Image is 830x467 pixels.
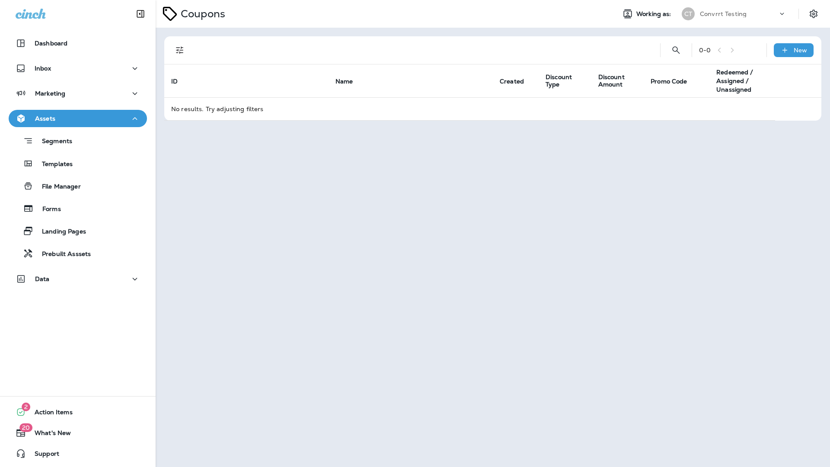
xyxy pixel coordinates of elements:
[794,47,807,54] p: New
[177,7,225,20] p: Coupons
[9,85,147,102] button: Marketing
[9,270,147,288] button: Data
[33,250,91,259] p: Prebuilt Asssets
[335,77,364,85] span: Name
[9,244,147,262] button: Prebuilt Asssets
[171,42,188,59] button: Filters
[651,78,687,85] span: Promo Code
[806,6,821,22] button: Settings
[546,74,588,88] span: Discount Type
[598,74,641,88] span: Discount Amount
[9,110,147,127] button: Assets
[33,183,81,191] p: File Manager
[9,445,147,462] button: Support
[26,450,59,461] span: Support
[9,177,147,195] button: File Manager
[9,154,147,173] button: Templates
[651,77,698,85] span: Promo Code
[26,429,71,440] span: What's New
[33,228,86,236] p: Landing Pages
[9,222,147,240] button: Landing Pages
[598,74,629,88] span: Discount Amount
[9,199,147,218] button: Forms
[716,68,753,93] span: Redeemed / Assigned / Unassigned
[19,423,32,432] span: 20
[636,10,673,18] span: Working as:
[9,403,147,421] button: 2Action Items
[22,403,30,411] span: 2
[9,60,147,77] button: Inbox
[500,77,535,85] span: Created
[33,160,73,169] p: Templates
[667,42,685,59] button: Search Coupons
[35,40,67,47] p: Dashboard
[35,115,55,122] p: Assets
[700,10,747,17] p: Convrrt Testing
[500,78,524,85] span: Created
[26,409,73,419] span: Action Items
[35,275,50,282] p: Data
[164,98,775,121] td: No results. Try adjusting filters
[35,90,65,97] p: Marketing
[128,5,153,22] button: Collapse Sidebar
[34,205,61,214] p: Forms
[9,131,147,150] button: Segments
[335,78,353,85] span: Name
[546,74,577,88] span: Discount Type
[33,138,72,146] p: Segments
[682,7,695,20] div: CT
[171,78,178,85] span: ID
[171,77,189,85] span: ID
[699,47,711,54] div: 0 - 0
[9,424,147,441] button: 20What's New
[35,65,51,72] p: Inbox
[9,35,147,52] button: Dashboard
